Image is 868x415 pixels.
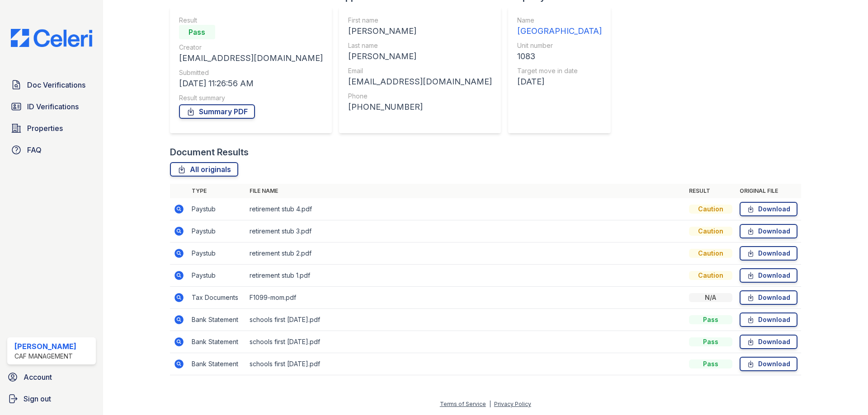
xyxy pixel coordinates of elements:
[24,372,52,382] span: Account
[740,268,797,283] a: Download
[246,353,685,375] td: schools first [DATE].pdf
[188,309,246,331] td: Bank Statement
[179,104,255,119] a: Summary PDF
[27,123,63,134] span: Properties
[740,312,797,327] a: Download
[517,50,602,63] div: 1083
[348,25,492,37] div: [PERSON_NAME]
[517,16,602,25] div: Name
[27,101,79,112] span: ID Verifications
[246,265,685,287] td: retirement stub 1.pdf
[7,141,96,159] a: FAQ
[179,93,323,103] div: Result summary
[348,50,492,63] div: [PERSON_NAME]
[348,41,492,50] div: Last name
[736,184,801,198] th: Original file
[740,335,797,349] a: Download
[517,16,602,37] a: Name [GEOGRAPHIC_DATA]
[348,101,492,113] div: [PHONE_NUMBER]
[740,357,797,371] a: Download
[14,341,76,352] div: [PERSON_NAME]
[179,68,323,77] div: Submitted
[7,119,96,137] a: Properties
[179,25,215,39] div: Pass
[24,393,51,404] span: Sign out
[179,52,323,65] div: [EMAIL_ADDRESS][DOMAIN_NAME]
[517,75,602,88] div: [DATE]
[348,75,492,88] div: [EMAIL_ADDRESS][DOMAIN_NAME]
[740,202,797,216] a: Download
[4,368,99,386] a: Account
[689,337,732,346] div: Pass
[188,331,246,353] td: Bank Statement
[517,25,602,37] div: [GEOGRAPHIC_DATA]
[246,331,685,353] td: schools first [DATE].pdf
[170,162,238,177] a: All originals
[7,76,96,94] a: Doc Verifications
[517,41,602,50] div: Unit number
[4,390,99,408] a: Sign out
[246,198,685,220] td: retirement stub 4.pdf
[440,401,486,407] a: Terms of Service
[188,242,246,265] td: Paystub
[689,271,732,280] div: Caution
[170,146,249,159] div: Document Results
[14,352,76,361] div: CAF Management
[179,77,323,90] div: [DATE] 11:26:56 AM
[188,220,246,242] td: Paystub
[489,401,491,407] div: |
[685,184,736,198] th: Result
[246,220,685,242] td: retirement stub 3.pdf
[689,359,732,368] div: Pass
[348,66,492,75] div: Email
[7,98,96,116] a: ID Verifications
[27,79,85,90] span: Doc Verifications
[188,265,246,287] td: Paystub
[740,224,797,238] a: Download
[348,92,492,101] div: Phone
[689,227,732,236] div: Caution
[689,293,732,302] div: N/A
[517,66,602,75] div: Target move in date
[188,184,246,198] th: Type
[4,29,99,47] img: CE_Logo_Blue-a8612792a0a2168367f1c8372b55b34899dd931a85d93a1a3d3e32e68fde9ad4.png
[348,16,492,25] div: First name
[689,249,732,258] div: Caution
[246,184,685,198] th: File name
[246,287,685,309] td: F1099-mom.pdf
[246,309,685,331] td: schools first [DATE].pdf
[689,315,732,324] div: Pass
[179,43,323,52] div: Creator
[740,246,797,261] a: Download
[689,205,732,214] div: Caution
[740,290,797,305] a: Download
[246,242,685,265] td: retirement stub 2.pdf
[494,401,531,407] a: Privacy Policy
[179,16,323,25] div: Result
[188,198,246,220] td: Paystub
[188,287,246,309] td: Tax Documents
[27,145,42,155] span: FAQ
[188,353,246,375] td: Bank Statement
